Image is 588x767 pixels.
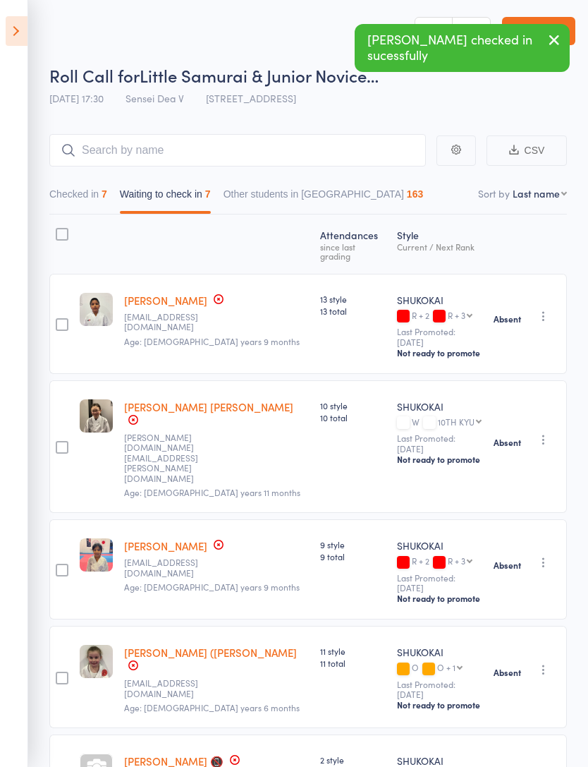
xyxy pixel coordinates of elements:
[120,181,211,214] button: Waiting to check in7
[205,188,211,200] div: 7
[80,538,113,572] img: image1741241778.png
[49,134,426,167] input: Search by name
[49,181,107,214] button: Checked in7
[397,242,482,251] div: Current / Next Rank
[49,91,104,105] span: [DATE] 17:30
[494,667,521,678] strong: Absent
[124,312,216,332] small: geetabha@gmail.com
[102,188,107,200] div: 7
[320,399,386,411] span: 10 style
[80,293,113,326] img: image1728978932.png
[80,399,113,433] img: image1752050053.png
[486,135,567,166] button: CSV
[320,538,386,550] span: 9 style
[448,310,465,320] div: R + 3
[124,293,207,308] a: [PERSON_NAME]
[438,417,474,426] div: 10TH KYU
[391,221,488,267] div: Style
[320,645,386,657] span: 11 style
[494,560,521,571] strong: Absent
[124,557,216,578] small: abisekgaur2000@gmail.com
[124,538,207,553] a: [PERSON_NAME]
[397,327,482,347] small: Last Promoted: [DATE]
[407,188,423,200] div: 163
[320,411,386,423] span: 10 total
[320,550,386,562] span: 9 total
[124,399,293,414] a: [PERSON_NAME] [PERSON_NAME]
[397,538,482,552] div: SHUKOKAI
[320,293,386,305] span: 13 style
[320,242,386,260] div: since last grading
[397,433,482,454] small: Last Promoted: [DATE]
[397,310,482,322] div: R + 2
[397,293,482,307] div: SHUKOKAI
[124,701,300,713] span: Age: [DEMOGRAPHIC_DATA] years 6 months
[437,663,455,672] div: O + 1
[124,581,300,593] span: Age: [DEMOGRAPHIC_DATA] years 9 months
[397,645,482,659] div: SHUKOKAI
[502,17,575,45] a: Exit roll call
[320,754,386,766] span: 2 style
[223,181,424,214] button: Other students in [GEOGRAPHIC_DATA]163
[397,556,482,568] div: R + 2
[125,91,184,105] span: Sensei Dea V
[314,221,391,267] div: Atten­dances
[140,64,379,87] span: Little Samurai & Junior Novice…
[478,186,510,200] label: Sort by
[494,437,521,448] strong: Absent
[397,680,482,700] small: Last Promoted: [DATE]
[397,663,482,675] div: O
[355,24,570,72] div: [PERSON_NAME] checked in sucessfully
[80,645,113,678] img: image1679981759.png
[397,417,482,429] div: W
[397,573,482,593] small: Last Promoted: [DATE]
[513,186,560,200] div: Last name
[320,657,386,669] span: 11 total
[397,454,482,465] div: Not ready to promote
[124,678,216,699] small: porty1980@bigpond.com
[206,91,296,105] span: [STREET_ADDRESS]
[124,335,300,347] span: Age: [DEMOGRAPHIC_DATA] years 9 months
[124,486,300,498] span: Age: [DEMOGRAPHIC_DATA] years 11 months
[397,699,482,711] div: Not ready to promote
[320,305,386,317] span: 13 total
[397,399,482,413] div: SHUKOKAI
[124,433,216,483] small: Fernanda.kim@icloud.com
[397,347,482,358] div: Not ready to promote
[494,313,521,325] strong: Absent
[448,556,465,565] div: R + 3
[397,593,482,604] div: Not ready to promote
[49,64,140,87] span: Roll Call for
[124,645,297,660] a: [PERSON_NAME] ([PERSON_NAME]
